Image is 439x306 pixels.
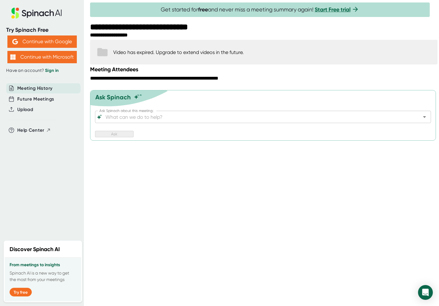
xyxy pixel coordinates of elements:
div: Try Spinach Free [6,27,78,34]
a: Start Free trial [315,6,350,13]
button: Future Meetings [17,96,54,103]
div: Meeting Attendees [90,66,439,73]
span: Ask [111,132,118,136]
button: Continue with Google [7,35,77,48]
b: free [198,6,208,13]
input: What can we do to help? [104,113,411,121]
div: Video has expired. Upgrade to extend videos in the future. [113,49,244,55]
button: Ask [95,131,134,137]
img: Aehbyd4JwY73AAAAAElFTkSuQmCC [12,39,18,44]
div: Open Intercom Messenger [418,285,433,300]
div: Have an account? [6,68,78,73]
h3: From meetings to insights [10,263,76,267]
span: Help Center [17,127,44,134]
p: Spinach AI is a new way to get the most from your meetings [10,270,76,283]
a: Sign in [45,68,59,73]
h2: Discover Spinach AI [10,245,60,254]
button: Help Center [17,127,51,134]
button: Meeting History [17,85,52,92]
div: Ask Spinach [95,93,131,101]
span: Get started for and never miss a meeting summary again! [161,6,359,13]
button: Continue with Microsoft [7,51,77,63]
button: Open [420,113,429,121]
button: Try free [10,288,32,296]
button: Upload [17,106,33,113]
